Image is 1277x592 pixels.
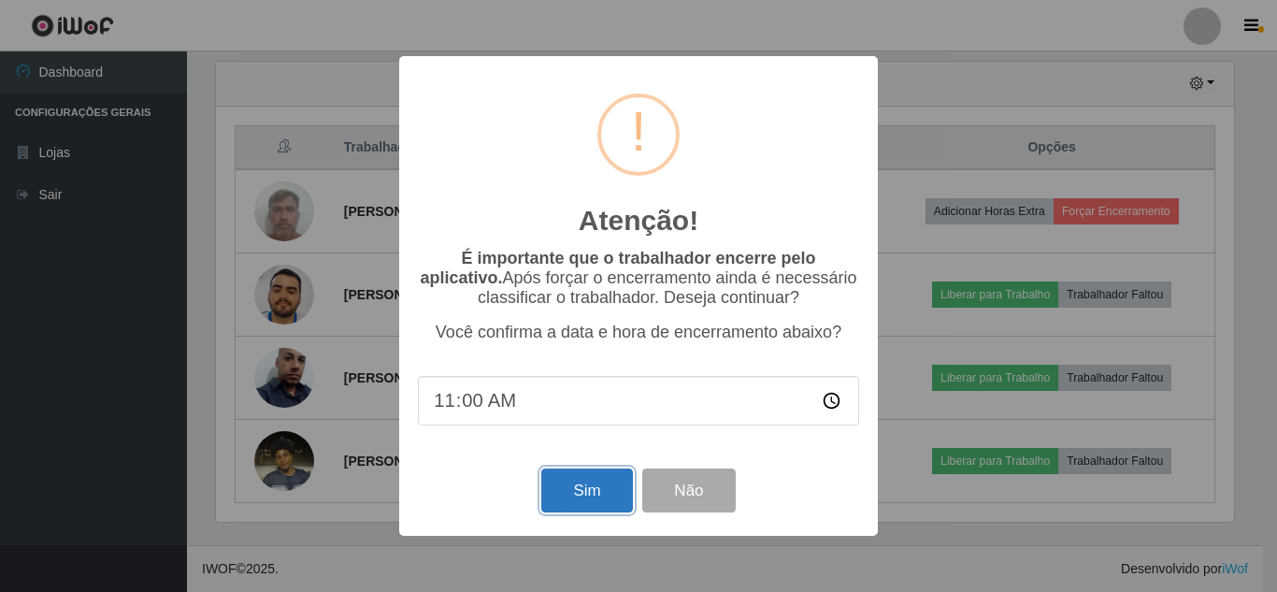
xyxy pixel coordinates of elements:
[420,249,815,287] b: É importante que o trabalhador encerre pelo aplicativo.
[579,204,698,238] h2: Atenção!
[541,469,632,513] button: Sim
[642,469,735,513] button: Não
[418,249,859,308] p: Após forçar o encerramento ainda é necessário classificar o trabalhador. Deseja continuar?
[418,323,859,342] p: Você confirma a data e hora de encerramento abaixo?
